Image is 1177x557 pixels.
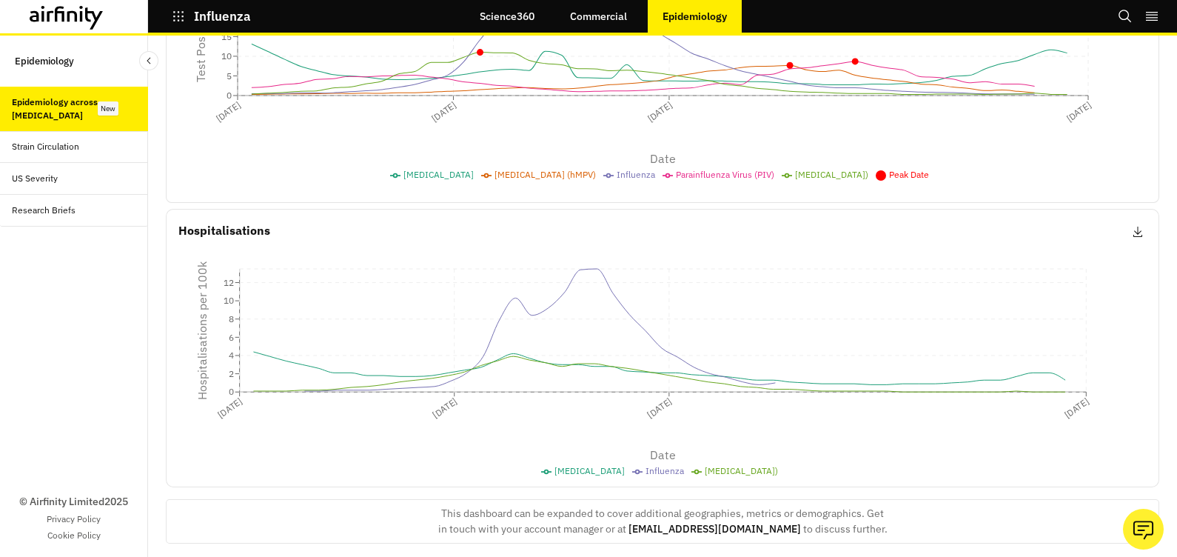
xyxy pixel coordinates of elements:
tspan: Date [650,447,676,462]
span: [MEDICAL_DATA] [403,169,474,180]
tspan: Hospitalisations per 100k [195,261,210,400]
p: Hospitalisations [178,221,270,241]
p: This dashboard can be expanded to cover additional geographies, metrics or demographics. Get in t... [298,506,1028,537]
tspan: Date [650,151,676,166]
tspan: 0 [229,386,234,397]
tspan: [DATE] [645,99,674,124]
tspan: 10 [221,50,232,61]
span: Influenza [617,169,655,180]
span: Peak Date [889,169,929,180]
div: New [98,101,118,116]
tspan: [DATE] [1062,396,1091,421]
button: Ask our analysts [1123,509,1164,550]
button: Close Sidebar [139,51,158,70]
tspan: 0 [227,90,232,101]
p: Influenza [194,10,251,23]
span: Influenza [645,465,684,476]
tspan: 8 [229,313,234,324]
span: [MEDICAL_DATA]) [795,169,868,180]
a: [EMAIL_ADDRESS][DOMAIN_NAME] [628,522,801,536]
span: [MEDICAL_DATA] [554,465,625,476]
tspan: 2 [229,368,234,379]
span: [MEDICAL_DATA]) [705,465,778,476]
tspan: [DATE] [645,396,674,421]
p: © Airfinity Limited 2025 [19,494,128,510]
a: Cookie Policy [47,529,101,542]
tspan: [DATE] [430,396,459,421]
button: Search [1118,4,1133,29]
p: Epidemiology [15,47,74,75]
tspan: 12 [224,277,234,288]
tspan: 4 [229,350,234,361]
tspan: [DATE] [429,99,458,124]
div: Strain Circulation [12,140,79,153]
tspan: 15 [221,31,232,42]
p: Epidemiology [663,10,727,22]
div: Research Briefs [12,204,76,217]
tspan: [DATE] [214,99,243,124]
tspan: 10 [224,295,234,306]
tspan: [DATE] [215,396,244,421]
a: Privacy Policy [47,513,101,526]
tspan: [DATE] [1064,99,1093,124]
div: US Severity [12,172,58,185]
button: Influenza [172,4,251,29]
div: Epidemiology across [MEDICAL_DATA] [12,96,101,122]
span: Parainfluenza Virus (PIV) [676,169,774,180]
tspan: 5 [227,70,232,81]
span: [MEDICAL_DATA] (hMPV) [494,169,596,180]
tspan: 6 [229,332,234,343]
